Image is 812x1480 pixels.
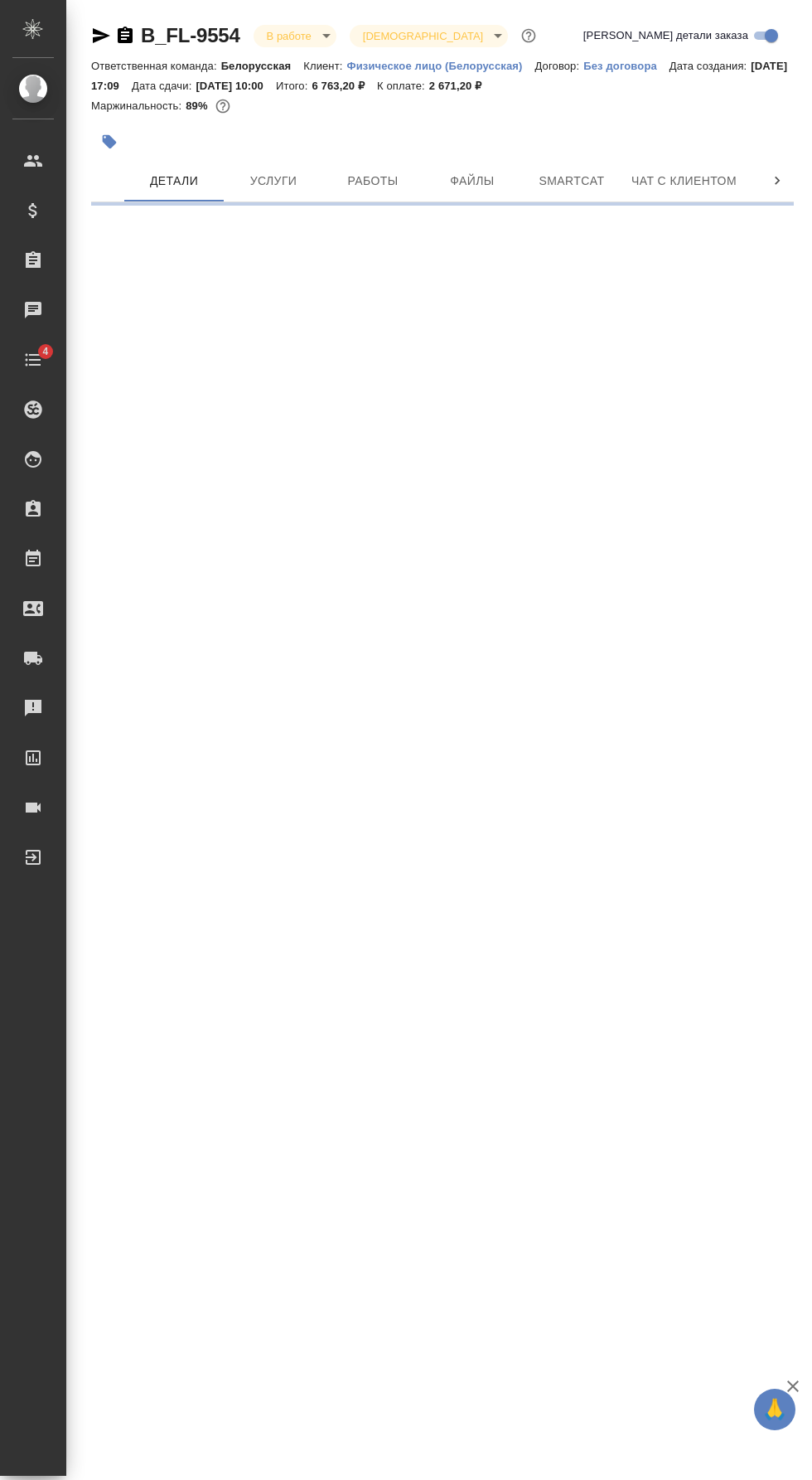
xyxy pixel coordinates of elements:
[132,80,196,92] p: Дата сдачи:
[583,27,748,44] span: [PERSON_NAME] детали заказа
[32,343,58,360] span: 4
[669,60,751,72] p: Дата создания:
[115,26,135,46] button: Скопировать ссылку
[433,171,512,192] span: Файлы
[91,60,221,72] p: Ответственная команда:
[346,58,534,72] a: Физическое лицо (Белорусская)
[631,171,737,192] span: Чат с клиентом
[196,80,276,92] p: [DATE] 10:00
[186,99,211,112] p: 89%
[91,99,186,112] p: Маржинальность:
[141,24,240,46] a: B_FL-9554
[350,25,508,47] div: В работе
[532,171,611,192] span: Smartcat
[377,80,429,92] p: К оплате:
[312,80,377,92] p: 6 763,20 ₽
[358,29,488,43] button: [DEMOGRAPHIC_DATA]
[221,60,304,72] p: Белорусская
[234,171,313,192] span: Услуги
[518,25,539,46] button: Доп статусы указывают на важность/срочность заказа
[346,60,534,72] p: Физическое лицо (Белорусская)
[583,58,669,72] a: Без договора
[583,60,669,72] p: Без договора
[212,95,234,117] button: 594.00 RUB;
[4,339,62,381] a: 4
[134,171,214,192] span: Детали
[333,171,413,192] span: Работы
[91,26,111,46] button: Скопировать ссылку для ЯМессенджера
[303,60,346,72] p: Клиент:
[276,80,312,92] p: Итого:
[535,60,584,72] p: Договор:
[254,25,336,47] div: В работе
[91,124,128,160] button: Добавить тэг
[262,29,317,43] button: В работе
[754,1389,795,1430] button: 🙏
[429,80,495,92] p: 2 671,20 ₽
[761,1392,789,1427] span: 🙏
